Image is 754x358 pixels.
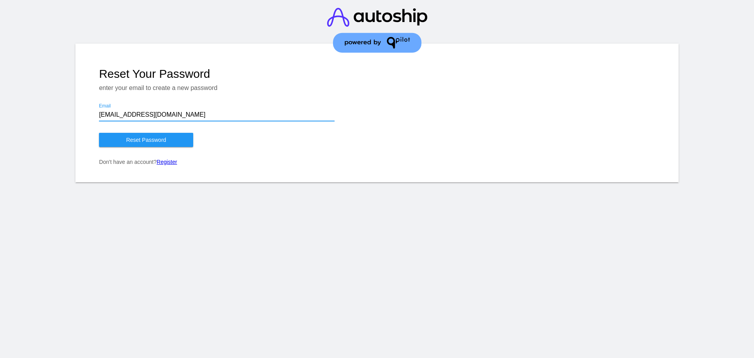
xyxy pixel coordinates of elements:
span: Reset Password [126,137,166,143]
button: Reset Password [99,133,193,147]
p: Don't have an account? [99,159,655,165]
input: Email [99,111,335,118]
h1: Reset Your Password [99,67,655,81]
p: enter your email to create a new password [99,84,655,92]
a: Register [157,159,177,165]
